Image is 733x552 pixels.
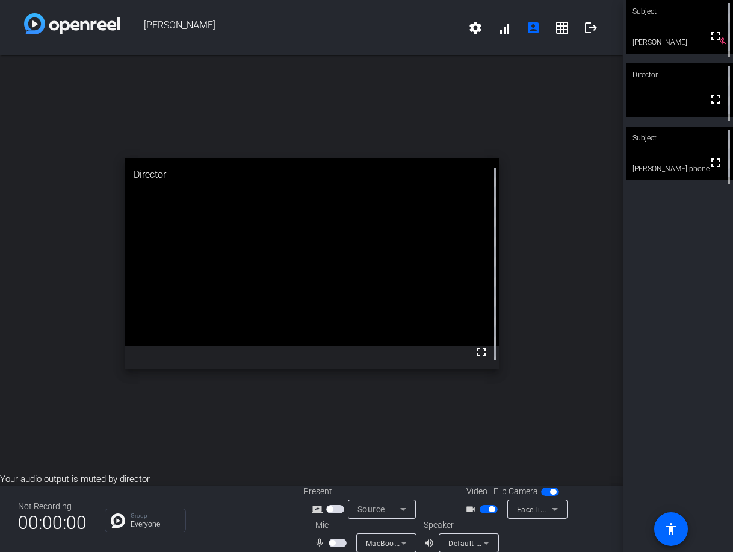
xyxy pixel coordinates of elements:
[708,155,723,170] mat-icon: fullscreen
[314,536,329,550] mat-icon: mic_none
[357,504,385,514] span: Source
[424,536,438,550] mat-icon: volume_up
[584,20,598,35] mat-icon: logout
[493,485,538,498] span: Flip Camera
[366,538,489,548] span: MacBook Pro Microphone (Built-in)
[708,92,723,107] mat-icon: fullscreen
[466,485,487,498] span: Video
[303,485,424,498] div: Present
[626,127,733,149] div: Subject
[465,502,480,516] mat-icon: videocam_outline
[18,508,87,538] span: 00:00:00
[664,522,678,536] mat-icon: accessibility
[555,20,569,35] mat-icon: grid_on
[131,521,179,528] p: Everyone
[303,519,424,532] div: Mic
[517,504,645,514] span: FaceTime HD Camera (D288:[DATE])
[474,345,489,359] mat-icon: fullscreen
[120,13,461,42] span: [PERSON_NAME]
[111,513,125,528] img: Chat Icon
[131,513,179,519] p: Group
[312,502,326,516] mat-icon: screen_share_outline
[448,538,593,548] span: Default - MacBook Pro Speakers (Built-in)
[708,29,723,43] mat-icon: fullscreen
[490,13,519,42] button: signal_cellular_alt
[626,63,733,86] div: Director
[24,13,120,34] img: white-gradient.svg
[18,500,87,513] div: Not Recording
[424,519,496,532] div: Speaker
[526,20,540,35] mat-icon: account_box
[468,20,483,35] mat-icon: settings
[125,158,499,191] div: Director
